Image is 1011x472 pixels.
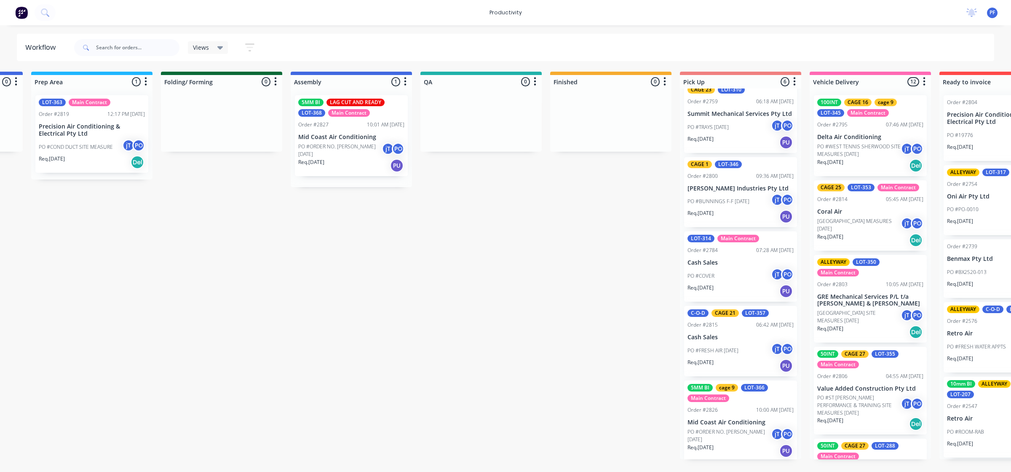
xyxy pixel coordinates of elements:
div: Main Contract [847,109,889,117]
div: Order #2795 [817,121,848,129]
p: Req. [DATE] [947,280,973,288]
div: 07:28 AM [DATE] [756,247,794,254]
div: PU [779,284,793,298]
div: cage 9 [875,99,897,106]
div: 09:36 AM [DATE] [756,172,794,180]
div: LOT-357 [742,309,769,317]
p: Cash Sales [687,334,794,341]
div: CAGE 21 [711,309,739,317]
div: LOT-353 [848,184,875,191]
p: [PERSON_NAME] Industries Pty Ltd [687,185,794,192]
div: Order #2814 [817,196,848,203]
div: LOT-310 [718,86,745,94]
div: jT [901,217,913,230]
div: 100INTCAGE 16cage 9LOT-345Main ContractOrder #279507:46 AM [DATE]Delta Air ConditioningPO #WEST T... [814,95,927,176]
div: PU [390,159,404,172]
div: LOT-363Main ContractOrder #281912:17 PM [DATE]Precision Air Conditioning & Electrical Pty LtdPO #... [35,95,148,173]
div: jT [771,343,784,355]
div: PO [132,139,145,152]
div: CAGE 25 [817,184,845,191]
div: LOT-363 [39,99,66,106]
div: LOT-314 [687,235,714,242]
div: 5MM BI [687,384,713,392]
div: PO [781,119,794,132]
div: Main Contract [717,235,759,242]
div: LOT-368 [298,109,325,117]
p: Req. [DATE] [687,444,714,451]
div: Order #2815 [687,321,718,329]
div: jT [901,397,913,410]
p: Summit Mechanical Services Pty Ltd [687,110,794,118]
p: PO #ORDER NO. [PERSON_NAME] [DATE] [298,143,382,158]
p: PO #BUNNINGS F-F [DATE] [687,198,749,205]
p: PO #FRESH AIR [DATE] [687,347,738,354]
div: 50INTCAGE 27LOT-355Main ContractOrder #280604:55 AM [DATE]Value Added Construction Pty LtdPO #ST ... [814,347,927,434]
div: C-O-D [687,309,709,317]
div: 5MM BILAG CUT AND READYLOT-368Main ContractOrder #282710:01 AM [DATE]Mid Coast Air ConditioningPO... [295,95,408,176]
div: 10:01 AM [DATE] [367,121,404,129]
div: Main Contract [69,99,110,106]
p: [GEOGRAPHIC_DATA] SITE MEASURES [DATE] [817,309,901,324]
div: 06:18 AM [DATE] [756,98,794,105]
div: LOT-346 [715,161,742,168]
p: PO #ORDER NO. [PERSON_NAME] [DATE] [687,428,771,443]
div: C-O-DCAGE 21LOT-357Order #281506:42 AM [DATE]Cash SalesPO #FRESH AIR [DATE]jTPOReq.[DATE]PU [684,306,797,376]
div: PU [779,444,793,458]
div: ALLEYWAYLOT-350Main ContractOrder #280310:05 AM [DATE]GRE Mechanical Services P/L t/a [PERSON_NAM... [814,255,927,343]
div: 05:45 AM [DATE] [886,196,923,203]
p: Value Added Construction Pty Ltd [817,385,923,392]
p: Mid Coast Air Conditioning [298,134,404,141]
p: Coral Air [817,208,923,215]
div: CAGE 27 [841,442,869,450]
p: Req. [DATE] [39,155,65,163]
div: LOT-314Main ContractOrder #278407:28 AM [DATE]Cash SalesPO #COVERjTPOReq.[DATE]PU [684,231,797,302]
div: cage 9 [716,384,738,392]
div: Del [131,156,144,169]
div: Order #2804 [947,99,977,106]
div: 5MM BI [298,99,324,106]
p: Req. [DATE] [298,158,324,166]
div: PO [392,142,404,155]
p: Req. [DATE] [947,143,973,151]
p: Cash Sales [687,259,794,266]
div: ALLEYWAY [947,306,979,313]
div: PU [779,359,793,373]
div: CAGE 16 [844,99,872,106]
div: 07:46 AM [DATE] [886,121,923,129]
div: Main Contract [817,453,859,460]
p: Delta Air Conditioning [817,134,923,141]
div: LOT-350 [853,258,880,266]
div: PO [781,268,794,281]
div: LOT-366 [741,384,768,392]
div: Order #2759 [687,98,718,105]
p: PO #TRAYS [DATE] [687,123,729,131]
div: CAGE 1 [687,161,712,168]
p: Req. [DATE] [687,359,714,366]
div: CAGE 1LOT-346Order #280009:36 AM [DATE][PERSON_NAME] Industries Pty LtdPO #BUNNINGS F-F [DATE]jTP... [684,157,797,228]
div: 5MM BIcage 9LOT-366Main ContractOrder #282610:00 AM [DATE]Mid Coast Air ConditioningPO #ORDER NO.... [684,381,797,461]
div: LOT-345 [817,109,844,117]
p: Req. [DATE] [817,158,843,166]
div: LOT-288 [872,442,899,450]
p: Req. [DATE] [947,440,973,448]
div: jT [771,268,784,281]
div: PO [781,343,794,355]
div: jT [122,139,135,152]
p: PO #ST [PERSON_NAME] PERFORMANCE & TRAINING SITE MEASURES [DATE] [817,394,901,417]
p: Req. [DATE] [947,355,973,362]
p: PO #19776 [947,131,973,139]
input: Search for orders... [96,39,179,56]
div: 12:17 PM [DATE] [107,110,145,118]
p: [GEOGRAPHIC_DATA] MEASURES [DATE] [817,217,901,233]
img: Factory [15,6,28,19]
div: 04:55 AM [DATE] [886,373,923,380]
div: CAGE 23LOT-310Order #275906:18 AM [DATE]Summit Mechanical Services Pty LtdPO #TRAYS [DATE]jTPOReq... [684,83,797,153]
p: Req. [DATE] [687,209,714,217]
div: CAGE 27 [841,350,869,358]
div: Order #2547 [947,402,977,410]
div: 10mm BI [947,380,975,388]
div: PO [911,309,923,322]
div: PU [779,136,793,149]
div: Order #2739 [947,243,977,250]
div: productivity [485,6,526,19]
